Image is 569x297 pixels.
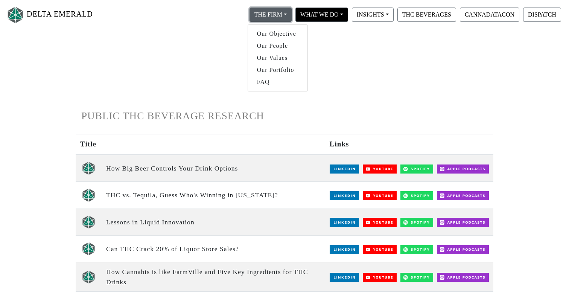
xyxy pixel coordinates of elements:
[250,8,292,22] button: THE FIRM
[400,164,433,174] img: Spotify
[437,164,489,174] img: Apple Podcasts
[521,11,563,17] a: DISPATCH
[248,40,307,52] a: Our People
[523,8,561,22] button: DISPATCH
[6,3,93,27] a: DELTA EMERALD
[82,242,95,256] img: unscripted logo
[102,155,325,182] td: How Big Beer Controls Your Drink Options
[325,134,493,155] th: Links
[460,8,519,22] button: CANNADATACON
[400,273,433,282] img: Spotify
[400,191,433,200] img: Spotify
[102,262,325,292] td: How Cannabis is like FarmVille and Five Key Ingredients for THC Drinks
[102,209,325,235] td: Lessons in Liquid Innovation
[76,134,102,155] th: Title
[248,28,307,40] a: Our Objective
[330,273,359,282] img: LinkedIn
[397,8,456,22] button: THC BEVERAGES
[400,245,433,254] img: Spotify
[248,52,307,64] a: Our Values
[363,191,397,200] img: YouTube
[248,24,308,91] div: THE FIRM
[400,218,433,227] img: Spotify
[6,5,25,25] img: Logo
[330,245,359,254] img: LinkedIn
[248,76,307,88] a: FAQ
[458,11,521,17] a: CANNADATACON
[82,161,95,175] img: unscripted logo
[352,8,394,22] button: INSIGHTS
[295,8,348,22] button: WHAT WE DO
[437,191,489,200] img: Apple Podcasts
[82,215,95,229] img: unscripted logo
[363,245,397,254] img: YouTube
[396,11,458,17] a: THC BEVERAGES
[363,218,397,227] img: YouTube
[330,218,359,227] img: LinkedIn
[437,218,489,227] img: Apple Podcasts
[248,64,307,76] a: Our Portfolio
[102,236,325,262] td: Can THC Crack 20% of Liquor Store Sales?
[437,273,489,282] img: Apple Podcasts
[82,188,95,202] img: unscripted logo
[437,245,489,254] img: Apple Podcasts
[330,164,359,174] img: LinkedIn
[82,270,95,284] img: unscripted logo
[330,191,359,200] img: LinkedIn
[363,273,397,282] img: YouTube
[81,110,488,122] h1: PUBLIC THC BEVERAGE RESEARCH
[363,164,397,174] img: YouTube
[102,182,325,209] td: THC vs. Tequila, Guess Who's Winning in [US_STATE]?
